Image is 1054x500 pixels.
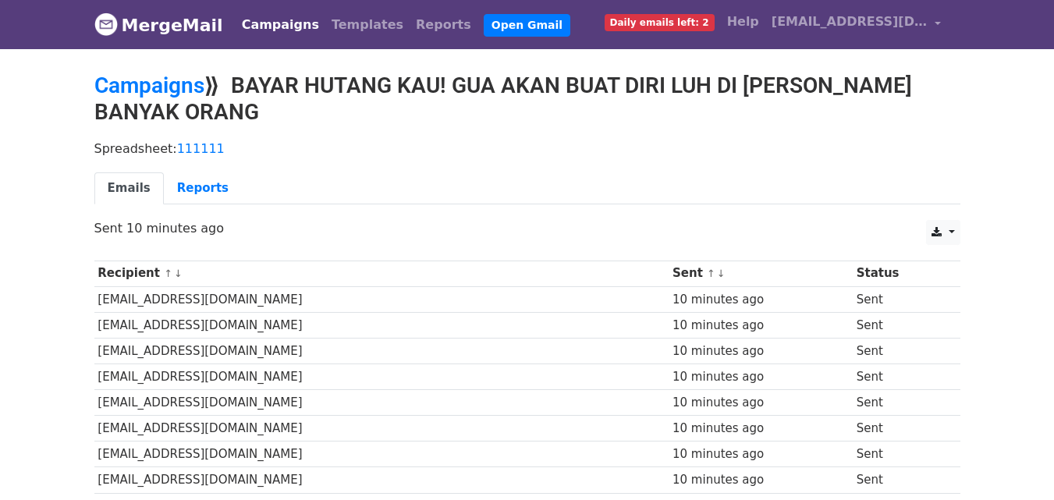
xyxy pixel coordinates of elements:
[721,6,765,37] a: Help
[410,9,477,41] a: Reports
[853,390,946,416] td: Sent
[673,368,849,386] div: 10 minutes ago
[94,12,118,36] img: MergeMail logo
[673,291,849,309] div: 10 minutes ago
[94,73,204,98] a: Campaigns
[853,338,946,363] td: Sent
[853,261,946,286] th: Status
[673,420,849,438] div: 10 minutes ago
[853,312,946,338] td: Sent
[673,317,849,335] div: 10 minutes ago
[853,286,946,312] td: Sent
[177,141,225,156] a: 111111
[605,14,715,31] span: Daily emails left: 2
[164,268,172,279] a: ↑
[484,14,570,37] a: Open Gmail
[325,9,410,41] a: Templates
[94,441,669,467] td: [EMAIL_ADDRESS][DOMAIN_NAME]
[174,268,183,279] a: ↓
[853,364,946,390] td: Sent
[94,172,164,204] a: Emails
[717,268,726,279] a: ↓
[669,261,853,286] th: Sent
[772,12,928,31] span: [EMAIL_ADDRESS][DOMAIN_NAME]
[236,9,325,41] a: Campaigns
[707,268,715,279] a: ↑
[673,445,849,463] div: 10 minutes ago
[164,172,242,204] a: Reports
[598,6,721,37] a: Daily emails left: 2
[94,416,669,441] td: [EMAIL_ADDRESS][DOMAIN_NAME]
[673,342,849,360] div: 10 minutes ago
[673,471,849,489] div: 10 minutes ago
[94,73,960,125] h2: ⟫ BAYAR HUTANG KAU! GUA AKAN BUAT DIRI LUH DI [PERSON_NAME] BANYAK ORANG
[94,467,669,493] td: [EMAIL_ADDRESS][DOMAIN_NAME]
[94,286,669,312] td: [EMAIL_ADDRESS][DOMAIN_NAME]
[853,441,946,467] td: Sent
[853,416,946,441] td: Sent
[94,338,669,363] td: [EMAIL_ADDRESS][DOMAIN_NAME]
[765,6,948,43] a: [EMAIL_ADDRESS][DOMAIN_NAME]
[94,390,669,416] td: [EMAIL_ADDRESS][DOMAIN_NAME]
[94,140,960,157] p: Spreadsheet:
[94,312,669,338] td: [EMAIL_ADDRESS][DOMAIN_NAME]
[94,9,223,41] a: MergeMail
[94,261,669,286] th: Recipient
[94,220,960,236] p: Sent 10 minutes ago
[94,364,669,390] td: [EMAIL_ADDRESS][DOMAIN_NAME]
[673,394,849,412] div: 10 minutes ago
[853,467,946,493] td: Sent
